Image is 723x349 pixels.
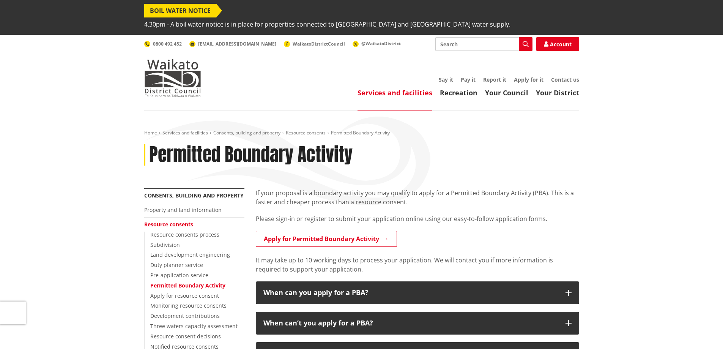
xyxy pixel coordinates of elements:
p: It may take up to 10 working days to process your application. We will contact you if more inform... [256,256,579,274]
a: Resource consent decisions [150,333,221,340]
a: Subdivision [150,241,180,248]
a: WaikatoDistrictCouncil [284,41,345,47]
a: Services and facilities [358,88,432,97]
nav: breadcrumb [144,130,579,136]
a: Pay it [461,76,476,83]
a: Resource consents [144,221,193,228]
a: Resource consents process [150,231,219,238]
span: 0800 492 452 [153,41,182,47]
a: [EMAIL_ADDRESS][DOMAIN_NAME] [189,41,276,47]
a: Recreation [440,88,477,97]
h1: Permitted Boundary Activity [149,144,353,166]
input: Search input [435,37,532,51]
a: Contact us [551,76,579,83]
a: Land development engineering [150,251,230,258]
a: Monitoring resource consents [150,302,227,309]
a: Consents, building and property [144,192,244,199]
a: Services and facilities [162,129,208,136]
a: Apply for resource consent [150,292,219,299]
a: Home [144,129,157,136]
a: Pre-application service [150,272,208,279]
div: When can’t you apply for a PBA? [263,319,558,327]
a: Apply for Permitted Boundary Activity [256,231,397,247]
div: When can you apply for a PBA? [263,289,558,297]
a: Say it [439,76,453,83]
span: Permitted Boundary Activity [331,129,390,136]
a: Permitted Boundary Activity [150,282,225,289]
span: 4.30pm - A boil water notice is in place for properties connected to [GEOGRAPHIC_DATA] and [GEOGR... [144,17,510,31]
span: WaikatoDistrictCouncil [293,41,345,47]
a: Account [536,37,579,51]
p: If your proposal is a boundary activity you may qualify to apply for a Permitted Boundary Activit... [256,188,579,207]
a: Your District [536,88,579,97]
img: Waikato District Council - Te Kaunihera aa Takiwaa o Waikato [144,59,201,97]
a: Development contributions [150,312,220,319]
a: Your Council [485,88,528,97]
p: Please sign-in or register to submit your application online using our easy-to-follow application... [256,214,579,223]
span: [EMAIL_ADDRESS][DOMAIN_NAME] [198,41,276,47]
a: Apply for it [514,76,543,83]
a: Duty planner service [150,261,203,268]
a: Resource consents [286,129,326,136]
a: Property and land information [144,206,222,213]
a: @WaikatoDistrict [353,40,401,47]
a: Three waters capacity assessment [150,322,238,330]
a: 0800 492 452 [144,41,182,47]
a: Report it [483,76,506,83]
span: BOIL WATER NOTICE [144,4,216,17]
span: @WaikatoDistrict [361,40,401,47]
button: When can’t you apply for a PBA? [256,312,579,335]
a: Consents, building and property [213,129,280,136]
button: When can you apply for a PBA? [256,281,579,304]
